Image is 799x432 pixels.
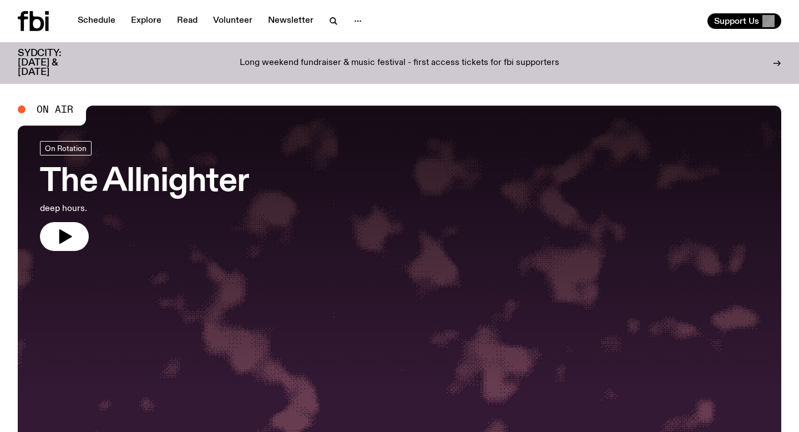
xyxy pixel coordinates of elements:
[37,104,73,114] span: On Air
[40,141,92,155] a: On Rotation
[261,13,320,29] a: Newsletter
[707,13,781,29] button: Support Us
[240,58,559,68] p: Long weekend fundraiser & music festival - first access tickets for fbi supporters
[124,13,168,29] a: Explore
[40,141,249,251] a: The Allnighterdeep hours.
[40,167,249,198] h3: The Allnighter
[170,13,204,29] a: Read
[45,144,87,152] span: On Rotation
[714,16,759,26] span: Support Us
[18,49,89,77] h3: SYDCITY: [DATE] & [DATE]
[206,13,259,29] a: Volunteer
[71,13,122,29] a: Schedule
[40,202,249,215] p: deep hours.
